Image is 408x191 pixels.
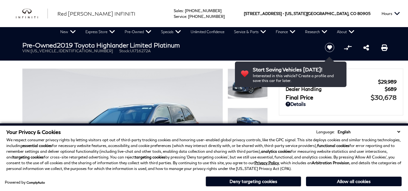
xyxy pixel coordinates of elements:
[286,101,397,107] a: Details
[206,176,301,187] button: Deny targeting cookies
[16,9,48,19] img: INFINITI
[22,143,52,148] strong: essential cookies
[57,10,135,18] a: Red [PERSON_NAME] INFINITI
[13,155,44,159] strong: targeting cookies
[57,11,135,17] span: Red [PERSON_NAME] INFINITI
[174,14,186,19] span: Service
[186,14,187,19] span: :
[16,9,48,19] a: infiniti
[254,160,279,165] a: Privacy Policy
[130,48,151,53] span: UI716272A
[55,27,81,37] a: New
[286,79,378,84] span: Red [PERSON_NAME]
[228,69,268,99] img: Used 2019 Shoreline Blue Pearl Toyota Limited Platinum image 1
[271,27,300,37] a: Finance
[185,8,222,13] a: [PHONE_NUMBER]
[5,180,45,184] div: Powered by
[228,108,268,138] img: Used 2019 Shoreline Blue Pearl Toyota Limited Platinum image 2
[316,130,335,134] div: Language:
[286,86,385,92] span: Dealer Handling
[22,41,57,49] strong: Pre-Owned
[119,48,130,53] span: Stock:
[186,27,229,37] a: Unlimited Confidence
[371,93,397,101] span: $30,678
[286,79,397,84] a: Red [PERSON_NAME] $29,989
[183,8,184,13] span: :
[286,94,371,101] span: Final Price
[363,44,369,51] a: Share this Pre-Owned 2019 Toyota Highlander Limited Platinum
[188,14,225,19] a: [PHONE_NUMBER]
[229,27,271,37] a: Service & Parts
[6,129,61,135] span: Your Privacy & Cookies
[26,180,45,184] a: ComplyAuto
[261,149,291,154] strong: analytics cookies
[174,8,183,13] span: Sales
[135,155,165,159] strong: targeting cookies
[312,160,349,165] strong: Arbitration Provision
[385,86,397,92] span: $689
[6,137,402,172] p: We respect consumer privacy rights by letting visitors opt out of third-party tracking cookies an...
[306,177,402,186] button: Allow all cookies
[286,93,397,101] a: Final Price $30,678
[120,27,156,37] a: Pre-Owned
[343,43,353,52] button: Compare vehicle
[300,27,332,37] a: Research
[378,79,397,84] span: $29,989
[381,44,388,51] a: Print this Pre-Owned 2019 Toyota Highlander Limited Platinum
[336,129,402,135] select: Language Select
[22,41,314,48] h1: 2019 Toyota Highlander Limited Platinum
[22,48,31,53] span: VIN:
[323,42,337,53] button: Save vehicle
[31,48,113,53] span: [US_VEHICLE_IDENTIFICATION_NUMBER]
[332,27,359,37] a: About
[55,27,359,37] nav: Main Navigation
[81,27,120,37] a: Express Store
[317,143,349,148] strong: functional cookies
[244,11,370,16] a: [STREET_ADDRESS] • [US_STATE][GEOGRAPHIC_DATA], CO 80905
[286,86,397,92] a: Dealer Handling $689
[156,27,186,37] a: Specials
